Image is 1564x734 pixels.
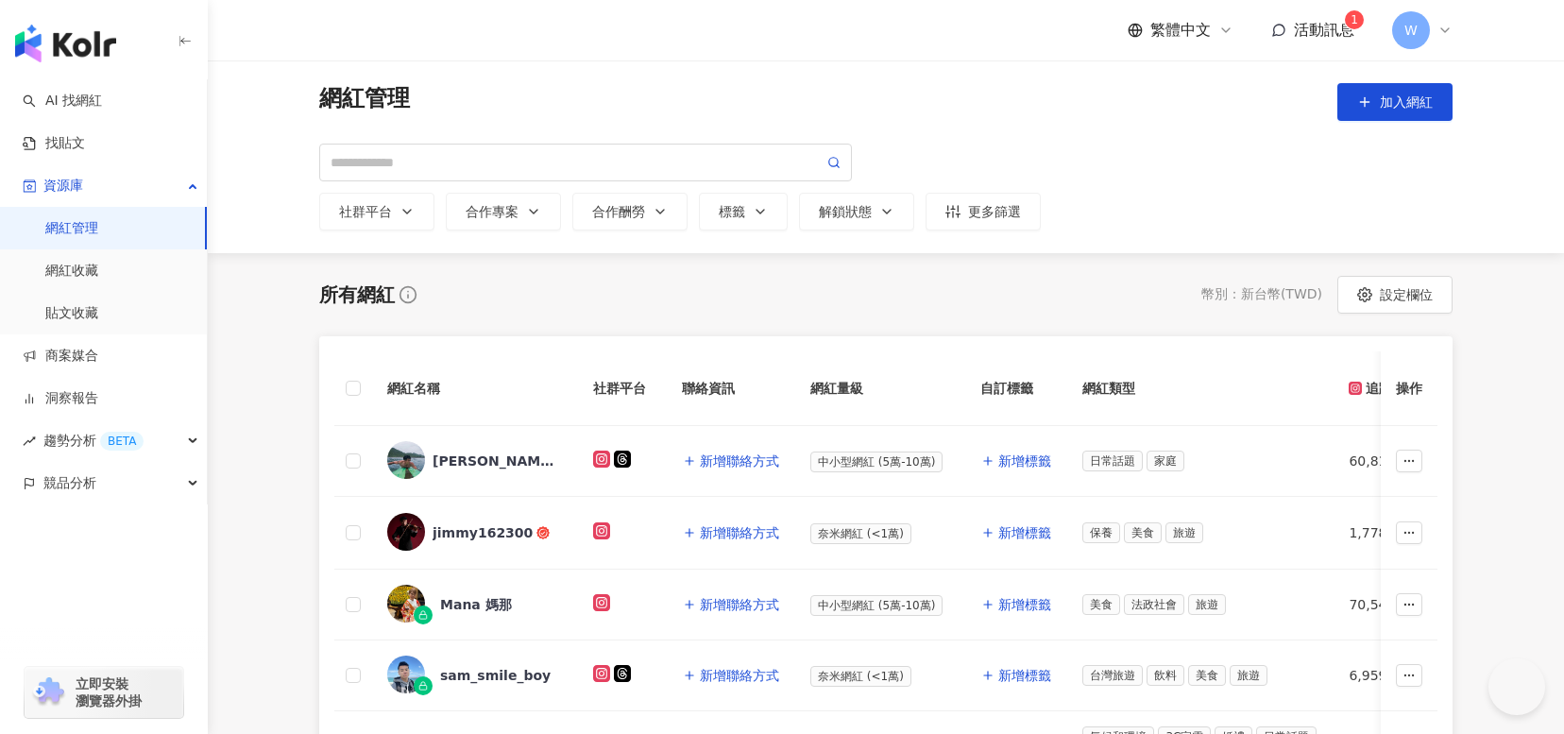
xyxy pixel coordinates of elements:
button: 設定欄位 [1337,276,1453,314]
span: 旅遊 [1165,522,1203,543]
button: 更多篩選 [926,193,1041,230]
button: 新增標籤 [980,657,1052,694]
span: 新增聯絡方式 [700,668,779,683]
a: 貼文收藏 [45,304,98,323]
span: 台灣旅遊 [1082,665,1143,686]
div: Mana 媽那 [440,595,512,614]
div: 60,818 [1349,451,1420,471]
div: 70,549 [1349,594,1420,615]
div: 所有網紅 [319,282,395,308]
button: 新增標籤 [980,442,1052,480]
div: 標籤 [719,204,768,219]
button: 新增標籤 [980,586,1052,623]
span: 網紅管理 [319,83,410,121]
span: 中小型網紅 (5萬-10萬) [810,452,943,472]
iframe: Help Scout Beacon - Open [1488,658,1545,715]
img: KOL Avatar [387,656,425,693]
div: 合作酬勞 [592,204,668,219]
span: 立即安裝 瀏覽器外掛 [76,675,142,709]
sup: 1 [1345,10,1364,29]
button: 加入網紅 [1337,83,1453,121]
button: 新增標籤 [980,514,1052,552]
a: 洞察報告 [23,389,98,408]
button: 合作專案 [446,193,561,230]
span: 1 [1351,13,1358,26]
span: 新增聯絡方式 [700,453,779,469]
span: 家庭 [1147,451,1184,471]
img: logo [15,25,116,62]
span: 奈米網紅 (<1萬) [810,666,911,687]
span: 旅遊 [1188,594,1226,615]
a: chrome extension立即安裝 瀏覽器外掛 [25,667,183,718]
div: 追蹤數 [1349,378,1405,399]
div: 合作專案 [466,204,541,219]
span: 美食 [1124,522,1162,543]
span: 新增聯絡方式 [700,525,779,540]
img: KOL Avatar [387,441,425,479]
th: 網紅量級 [795,351,965,426]
a: 網紅管理 [45,219,98,238]
span: 新增標籤 [998,668,1051,683]
span: 活動訊息 [1294,21,1354,39]
a: 找貼文 [23,134,85,153]
th: 操作 [1381,351,1437,426]
span: 飲料 [1147,665,1184,686]
span: 中小型網紅 (5萬-10萬) [810,595,943,616]
div: jimmy162300 [433,523,533,542]
img: chrome extension [30,677,67,708]
img: KOL Avatar [387,513,425,551]
button: 新增聯絡方式 [682,514,780,552]
div: 社群平台 [339,204,415,219]
span: 新增標籤 [998,597,1051,612]
span: 競品分析 [43,462,96,504]
div: 1,778 [1349,522,1420,543]
button: 社群平台 [319,193,434,230]
th: 自訂標籤 [965,351,1067,426]
span: 加入網紅 [1380,94,1433,110]
span: 美食 [1082,594,1120,615]
span: 新增標籤 [998,525,1051,540]
span: 資源庫 [43,164,83,207]
th: 網紅類型 [1067,351,1334,426]
div: 解鎖狀態 [819,204,894,219]
span: 美食 [1188,665,1226,686]
div: sam_smile_boy [440,666,551,685]
span: rise [23,435,36,448]
span: 新增聯絡方式 [700,597,779,612]
img: KOL Avatar [387,585,425,623]
span: 法政社會 [1124,594,1184,615]
span: 繁體中文 [1150,20,1211,41]
span: 保養 [1082,522,1120,543]
th: 網紅名稱 [372,351,578,426]
a: 網紅收藏 [45,262,98,281]
div: 幣別 ： 新台幣 ( TWD ) [1201,285,1322,304]
button: 標籤 [699,193,788,230]
div: 更多篩選 [945,204,1021,219]
div: 6,959 [1349,665,1420,686]
span: W [1404,20,1418,41]
span: 旅遊 [1230,665,1267,686]
button: 新增聯絡方式 [682,442,780,480]
button: 新增聯絡方式 [682,586,780,623]
th: 聯絡資訊 [667,351,795,426]
button: 新增聯絡方式 [682,657,780,694]
span: 奈米網紅 (<1萬) [810,523,911,544]
a: searchAI 找網紅 [23,92,102,111]
div: [PERSON_NAME] [433,452,555,470]
a: 商案媒合 [23,347,98,366]
button: 解鎖狀態 [799,193,914,230]
span: 新增標籤 [998,453,1051,469]
span: 日常話題 [1082,451,1143,471]
th: 社群平台 [578,351,667,426]
button: 合作酬勞 [572,193,688,230]
span: 設定欄位 [1380,287,1433,302]
span: 趨勢分析 [43,419,144,462]
div: BETA [100,432,144,451]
